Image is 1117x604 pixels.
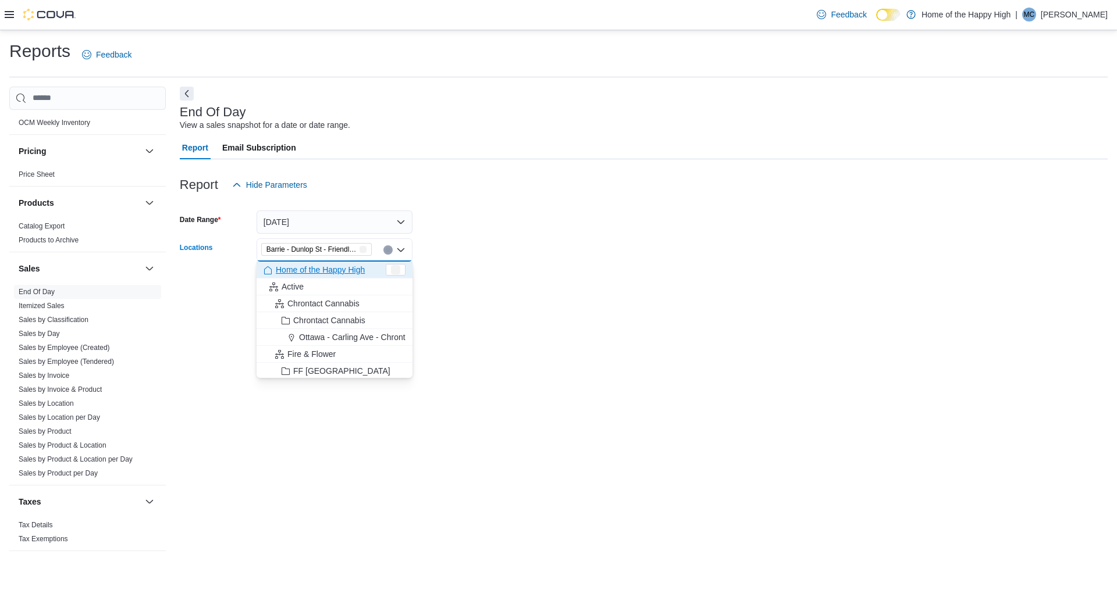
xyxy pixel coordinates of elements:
[19,221,65,231] span: Catalog Export
[19,330,60,338] a: Sales by Day
[19,197,54,209] h3: Products
[1022,8,1036,22] div: Monique Colls-Fundora
[180,87,194,101] button: Next
[227,173,312,196] button: Hide Parameters
[19,520,53,530] span: Tax Details
[261,243,372,256] span: Barrie - Dunlop St - Friendly Stranger
[19,385,102,394] a: Sales by Invoice & Product
[876,9,901,21] input: Dark Mode
[287,298,360,309] span: Chrontact Cannabis
[19,288,55,296] a: End Of Day
[299,331,453,343] span: Ottawa - Carling Ave - Chrontact Cannabis
[19,343,110,352] span: Sales by Employee (Created)
[19,118,90,127] span: OCM Weekly Inventory
[9,219,166,252] div: Products
[9,167,166,186] div: Pricing
[143,196,156,210] button: Products
[182,136,208,159] span: Report
[19,496,140,507] button: Taxes
[180,215,221,224] label: Date Range
[19,329,60,338] span: Sales by Day
[180,119,350,131] div: View a sales snapshot for a date or date range.
[19,287,55,296] span: End Of Day
[396,245,405,255] button: Close list of options
[19,399,74,408] span: Sales by Location
[266,244,357,255] span: Barrie - Dunlop St - Friendly Stranger
[19,534,68,544] span: Tax Exemptions
[19,469,98,477] a: Sales by Product per Day
[96,49,131,60] span: Feedback
[19,441,106,449] a: Sales by Product & Location
[287,348,336,360] span: Fire & Flower
[293,314,365,326] span: Chrontact Cannabis
[19,236,79,244] a: Products to Archive
[19,371,69,380] a: Sales by Invoice
[19,455,133,463] a: Sales by Product & Location per Day
[19,413,100,422] span: Sales by Location per Day
[19,371,69,380] span: Sales by Invoice
[257,295,412,312] button: Chrontact Cannabis
[257,312,412,329] button: Chrontact Cannabis
[19,263,140,274] button: Sales
[257,278,412,295] button: Active
[19,357,114,366] span: Sales by Employee (Tendered)
[19,358,114,366] a: Sales by Employee (Tendered)
[257,329,412,346] button: Ottawa - Carling Ave - Chrontact Cannabis
[257,346,412,363] button: Fire & Flower
[143,495,156,509] button: Taxes
[19,301,65,310] span: Itemized Sales
[19,385,102,394] span: Sales by Invoice & Product
[9,116,166,134] div: OCM
[19,222,65,230] a: Catalog Export
[1024,8,1035,22] span: MC
[19,521,53,529] a: Tax Details
[812,3,871,26] a: Feedback
[77,43,136,66] a: Feedback
[19,427,72,436] span: Sales by Product
[143,144,156,158] button: Pricing
[180,105,246,119] h3: End Of Day
[180,243,213,252] label: Locations
[19,145,46,157] h3: Pricing
[19,145,140,157] button: Pricing
[831,9,866,20] span: Feedback
[19,427,72,435] a: Sales by Product
[9,518,166,551] div: Taxes
[276,264,365,276] span: Home of the Happy High
[9,40,70,63] h1: Reports
[282,281,304,292] span: Active
[257,262,412,278] button: Home of the Happy High
[257,210,412,234] button: [DATE]
[19,315,88,324] span: Sales by Classification
[383,245,393,255] button: Clear input
[9,285,166,485] div: Sales
[180,178,218,192] h3: Report
[922,8,1011,22] p: Home of the Happy High
[293,365,390,377] span: FF [GEOGRAPHIC_DATA]
[23,9,76,20] img: Cova
[19,263,40,274] h3: Sales
[19,235,79,245] span: Products to Archive
[19,197,140,209] button: Products
[876,21,877,22] span: Dark Mode
[257,363,412,380] button: FF [GEOGRAPHIC_DATA]
[360,246,367,253] button: Remove Barrie - Dunlop St - Friendly Stranger from selection in this group
[19,316,88,324] a: Sales by Classification
[19,535,68,543] a: Tax Exemptions
[246,179,307,191] span: Hide Parameters
[143,262,156,276] button: Sales
[1041,8,1108,22] p: [PERSON_NAME]
[222,136,296,159] span: Email Subscription
[19,413,100,421] a: Sales by Location per Day
[19,399,74,408] a: Sales by Location
[1015,8,1018,22] p: |
[19,119,90,127] a: OCM Weekly Inventory
[19,344,110,352] a: Sales by Employee (Created)
[19,170,55,178] a: Price Sheet
[19,496,41,507] h3: Taxes
[19,302,65,310] a: Itemized Sales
